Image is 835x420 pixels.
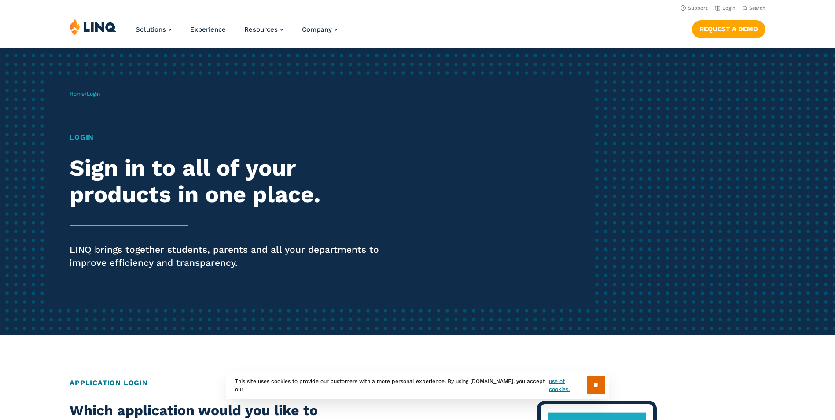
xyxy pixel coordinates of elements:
a: Experience [190,26,226,33]
a: Company [302,26,338,33]
nav: Button Navigation [692,18,765,38]
span: Search [749,5,765,11]
h1: Login [70,132,391,143]
button: Open Search Bar [743,5,765,11]
nav: Primary Navigation [136,18,338,48]
span: Login [87,91,100,97]
img: LINQ | K‑12 Software [70,18,116,35]
h2: Application Login [70,378,765,388]
p: LINQ brings together students, parents and all your departments to improve efficiency and transpa... [70,243,391,269]
a: Resources [244,26,283,33]
a: Support [681,5,708,11]
a: Login [715,5,736,11]
a: Home [70,91,85,97]
span: Company [302,26,332,33]
span: Solutions [136,26,166,33]
a: Request a Demo [692,20,765,38]
div: This site uses cookies to provide our customers with a more personal experience. By using [DOMAIN... [226,371,609,399]
span: Resources [244,26,278,33]
span: / [70,91,100,97]
a: use of cookies. [549,377,586,393]
a: Solutions [136,26,172,33]
h2: Sign in to all of your products in one place. [70,155,391,208]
